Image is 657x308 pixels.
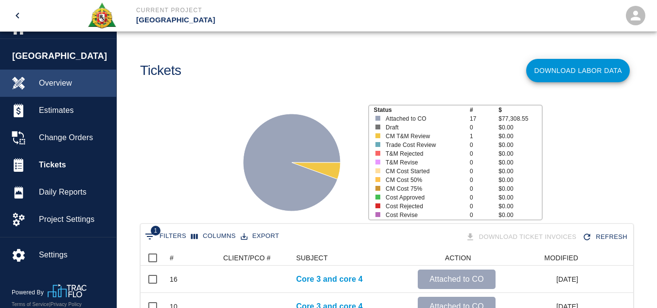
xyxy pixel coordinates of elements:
[413,250,500,266] div: ACTION
[470,211,498,219] p: 0
[498,211,542,219] p: $0.00
[189,229,238,244] button: Select columns
[12,302,49,307] a: Terms of Service
[526,59,630,82] button: Download Labor Data
[498,106,542,114] p: $
[470,106,498,114] p: #
[39,249,108,261] span: Settings
[470,149,498,158] p: 0
[386,211,462,219] p: Cost Revise
[498,149,542,158] p: $0.00
[498,114,542,123] p: $77,308.55
[386,193,462,202] p: Cost Approved
[386,123,462,132] p: Draft
[39,105,108,116] span: Estimates
[470,176,498,184] p: 0
[500,266,583,293] div: [DATE]
[39,77,108,89] span: Overview
[6,4,29,27] button: open drawer
[291,250,413,266] div: SUBJECT
[498,141,542,149] p: $0.00
[470,184,498,193] p: 0
[422,273,492,285] p: Attached to CO
[498,184,542,193] p: $0.00
[136,6,381,15] p: Current Project
[470,158,498,167] p: 0
[470,132,498,141] p: 1
[170,274,178,284] div: 16
[498,176,542,184] p: $0.00
[580,229,631,246] button: Refresh
[498,132,542,141] p: $0.00
[386,141,462,149] p: Trade Cost Review
[48,284,87,297] img: TracFlo
[470,114,498,123] p: 17
[544,250,578,266] div: MODIFIED
[445,250,471,266] div: ACTION
[386,149,462,158] p: T&M Rejected
[51,302,82,307] a: Privacy Policy
[39,132,108,144] span: Change Orders
[39,186,108,198] span: Daily Reports
[39,159,108,171] span: Tickets
[296,250,328,266] div: SUBJECT
[39,214,108,225] span: Project Settings
[296,273,363,285] a: Core 3 and core 4
[165,250,218,266] div: #
[136,15,381,26] p: [GEOGRAPHIC_DATA]
[386,158,462,167] p: T&M Revise
[386,132,462,141] p: CM T&M Review
[386,184,462,193] p: CM Cost 75%
[87,2,117,29] img: Roger & Sons Concrete
[498,202,542,211] p: $0.00
[580,229,631,246] div: Refresh the list
[238,229,282,244] button: Export
[498,123,542,132] p: $0.00
[386,176,462,184] p: CM Cost 50%
[386,202,462,211] p: Cost Rejected
[49,302,51,307] span: |
[470,123,498,132] p: 0
[386,167,462,176] p: CM Cost Started
[374,106,470,114] p: Status
[142,229,189,244] button: Show filters
[498,193,542,202] p: $0.00
[470,202,498,211] p: 0
[470,193,498,202] p: 0
[463,229,581,246] div: Tickets download in groups of 15
[470,141,498,149] p: 0
[140,63,181,79] h1: Tickets
[608,261,657,308] iframe: Chat Widget
[170,250,174,266] div: #
[498,158,542,167] p: $0.00
[470,167,498,176] p: 0
[151,226,160,236] span: 1
[386,114,462,123] p: Attached to CO
[223,250,271,266] div: CLIENT/PCO #
[12,288,48,297] p: Powered By
[500,250,583,266] div: MODIFIED
[12,50,111,63] span: [GEOGRAPHIC_DATA]
[218,250,291,266] div: CLIENT/PCO #
[498,167,542,176] p: $0.00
